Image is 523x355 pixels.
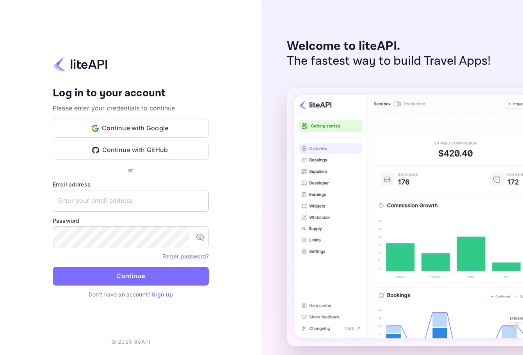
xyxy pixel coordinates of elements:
button: Continue with Google [53,119,209,138]
p: The fastest way to build Travel Apps! [287,54,491,69]
button: Continue [53,267,209,286]
button: toggle password visibility [192,229,208,245]
button: Continue with GitHub [53,141,209,160]
a: Sign up [152,291,173,298]
input: Enter your email address [53,190,209,212]
p: © 2025 liteAPI [111,337,150,346]
p: Please enter your credentials to continue [53,103,209,113]
label: Email address [53,180,209,188]
p: or [128,166,133,174]
img: liteapi [53,57,107,72]
a: Forget password? [162,253,209,259]
h4: Log in to your account [53,87,209,100]
a: Forget password? [162,252,209,260]
label: Password [53,217,209,225]
p: Welcome to liteAPI. [287,39,491,54]
p: Don't have an account? [53,290,209,298]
